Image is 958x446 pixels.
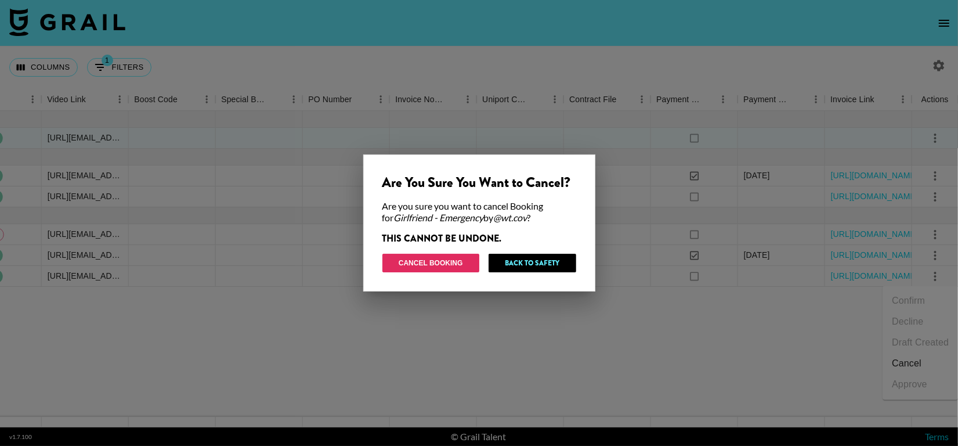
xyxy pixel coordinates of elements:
[489,254,576,272] button: Back to Safety
[494,212,527,223] em: @ wt.cov
[382,174,576,191] div: Are You Sure You Want to Cancel?
[382,254,479,272] button: Cancel Booking
[394,212,484,223] em: Girlfriend - Emergency
[382,200,576,224] div: Are you sure you want to cancel Booking for by ?
[382,233,576,244] div: THIS CANNOT BE UNDONE.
